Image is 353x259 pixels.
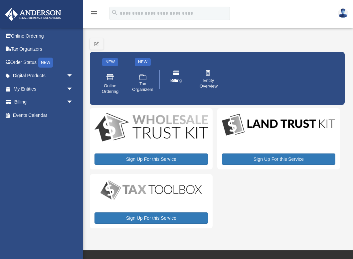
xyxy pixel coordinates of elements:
[94,153,208,165] a: Sign Up For this Service
[94,212,208,224] a: Sign Up For this Service
[38,58,53,68] div: NEW
[222,113,335,137] img: LandTrust_lgo-1.jpg
[67,69,80,83] span: arrow_drop_down
[94,179,208,201] img: taxtoolbox_new-1.webp
[102,58,118,66] div: NEW
[129,69,157,99] a: Tax Organizers
[170,78,182,84] span: Billing
[5,43,83,56] a: Tax Organizers
[5,56,83,69] a: Order StatusNEW
[90,9,98,17] i: menu
[5,82,83,96] a: My Entitiesarrow_drop_down
[94,113,208,143] img: WS-Trust-Kit-lgo-1.jpg
[338,8,348,18] img: User Pic
[132,81,153,93] span: Tax Organizers
[135,58,151,66] div: NEW
[67,82,80,96] span: arrow_drop_down
[5,96,83,109] a: Billingarrow_drop_down
[222,153,335,165] a: Sign Up For this Service
[199,78,218,89] span: Entity Overview
[101,83,119,95] span: Online Ordering
[195,66,223,94] a: Entity Overview
[90,12,98,17] a: menu
[96,69,124,99] a: Online Ordering
[3,8,63,21] img: Anderson Advisors Platinum Portal
[5,109,83,122] a: Events Calendar
[5,69,80,83] a: Digital Productsarrow_drop_down
[5,29,83,43] a: Online Ordering
[67,96,80,109] span: arrow_drop_down
[111,9,118,16] i: search
[162,66,190,94] a: Billing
